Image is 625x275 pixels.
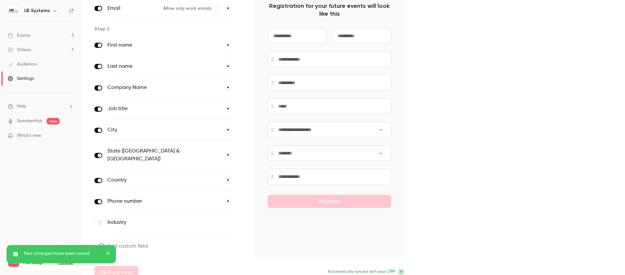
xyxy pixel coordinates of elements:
h6: UE Systems [24,7,50,14]
li: help-dropdown-opener [8,103,74,110]
label: Allow only work emails [163,5,219,12]
label: Last name [107,63,219,70]
p: Step 2 [94,26,244,32]
label: Job title [107,105,219,113]
div: Audience [8,61,37,67]
a: SpeakerHub [17,118,43,124]
iframe: Noticeable Trigger [66,133,74,139]
button: Add custom field [94,240,153,253]
label: Company Name [107,84,219,92]
label: Email [107,5,158,12]
div: Events [8,32,30,39]
label: Country [107,176,219,184]
label: Industry [107,219,204,226]
span: Automatically synced with your CRM [328,269,395,275]
img: UE Systems [8,6,19,16]
label: First name [107,41,219,49]
button: close [106,250,111,258]
label: Phone number [107,197,219,205]
span: What's new [17,132,41,139]
div: Settings [8,75,34,82]
label: State ([GEOGRAPHIC_DATA] & [GEOGRAPHIC_DATA]) [107,147,219,163]
p: Your changes have been saved [23,250,102,257]
span: Help [17,103,26,110]
label: City [107,126,219,134]
p: Registration for your future events will look like this [268,2,391,18]
div: Videos [8,47,31,53]
span: new [47,118,60,124]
